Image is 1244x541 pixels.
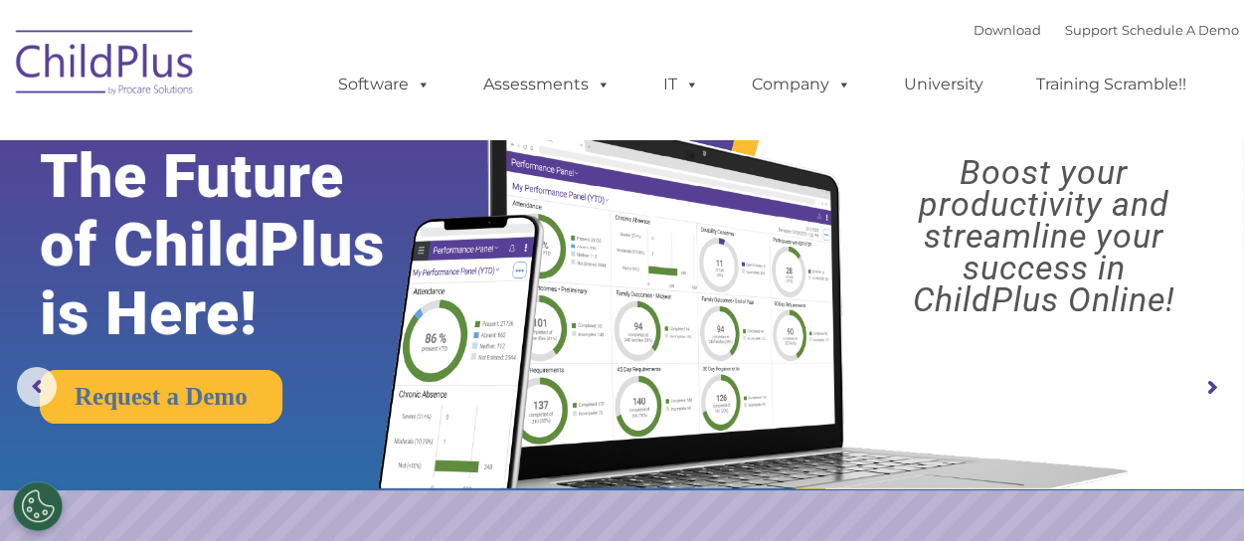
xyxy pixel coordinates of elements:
[859,156,1228,315] rs-layer: Boost your productivity and streamline your success in ChildPlus Online!
[974,22,1041,38] a: Download
[1122,22,1239,38] a: Schedule A Demo
[40,370,282,424] a: Request a Demo
[884,65,1003,104] a: University
[1065,22,1118,38] a: Support
[276,131,337,146] span: Last name
[974,22,1239,38] font: |
[40,142,438,348] rs-layer: The Future of ChildPlus is Here!
[1016,65,1206,104] a: Training Scramble!!
[643,65,719,104] a: IT
[276,213,361,228] span: Phone number
[732,65,871,104] a: Company
[919,326,1244,541] iframe: Chat Widget
[6,16,205,115] img: ChildPlus by Procare Solutions
[13,481,63,531] button: Cookies Settings
[318,65,450,104] a: Software
[463,65,630,104] a: Assessments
